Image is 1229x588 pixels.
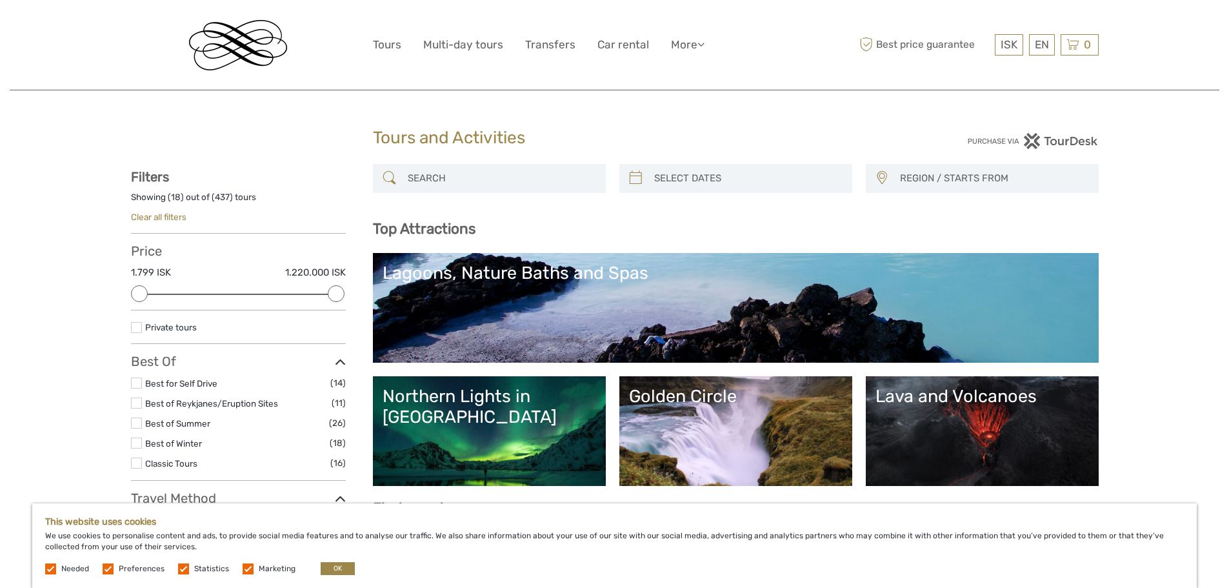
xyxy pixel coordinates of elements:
a: Best for Self Drive [145,378,217,389]
div: EN [1029,34,1055,56]
h3: Best Of [131,354,346,369]
span: ISK [1001,38,1017,51]
a: Clear all filters [131,212,186,222]
div: Northern Lights in [GEOGRAPHIC_DATA] [383,386,596,428]
label: 1.799 ISK [131,266,171,279]
button: OK [321,562,355,575]
b: Top Attractions [373,220,475,238]
a: Best of Winter [145,438,202,449]
label: 437 [215,191,230,203]
strong: Filters [131,169,169,185]
a: Tours [373,35,401,54]
span: (18) [330,436,346,451]
a: Lava and Volcanoes [875,386,1089,476]
span: (14) [330,376,346,390]
label: 18 [171,191,181,203]
a: Northern Lights in [GEOGRAPHIC_DATA] [383,386,596,476]
b: Find your tour [373,500,468,517]
div: We use cookies to personalise content and ads, to provide social media features and to analyse ou... [32,503,1197,588]
input: SELECT DATES [649,167,846,190]
h1: Tours and Activities [373,128,857,148]
div: Showing ( ) out of ( ) tours [131,191,346,211]
span: (16) [330,456,346,471]
div: Golden Circle [629,386,843,407]
a: Classic Tours [145,458,197,469]
label: Marketing [259,563,295,574]
span: Best price guarantee [857,34,992,56]
span: 0 [1082,38,1093,51]
button: REGION / STARTS FROM [894,168,1092,189]
input: SEARCH [403,167,599,190]
a: Multi-day tours [423,35,503,54]
div: Lagoons, Nature Baths and Spas [383,263,1089,283]
a: Private tours [145,322,197,332]
img: PurchaseViaTourDesk.png [967,133,1098,149]
span: (26) [329,416,346,431]
label: 1.220.000 ISK [285,266,346,279]
h3: Travel Method [131,491,346,506]
label: Statistics [194,563,229,574]
a: Best of Summer [145,418,210,429]
h5: This website uses cookies [45,516,1184,527]
h3: Price [131,243,346,259]
label: Needed [61,563,89,574]
a: Lagoons, Nature Baths and Spas [383,263,1089,353]
div: Lava and Volcanoes [875,386,1089,407]
a: Transfers [525,35,575,54]
a: Best of Reykjanes/Eruption Sites [145,398,278,409]
img: Reykjavik Residence [189,20,287,70]
a: Golden Circle [629,386,843,476]
a: More [671,35,704,54]
a: Car rental [597,35,649,54]
label: Preferences [119,563,165,574]
span: (11) [332,396,346,411]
